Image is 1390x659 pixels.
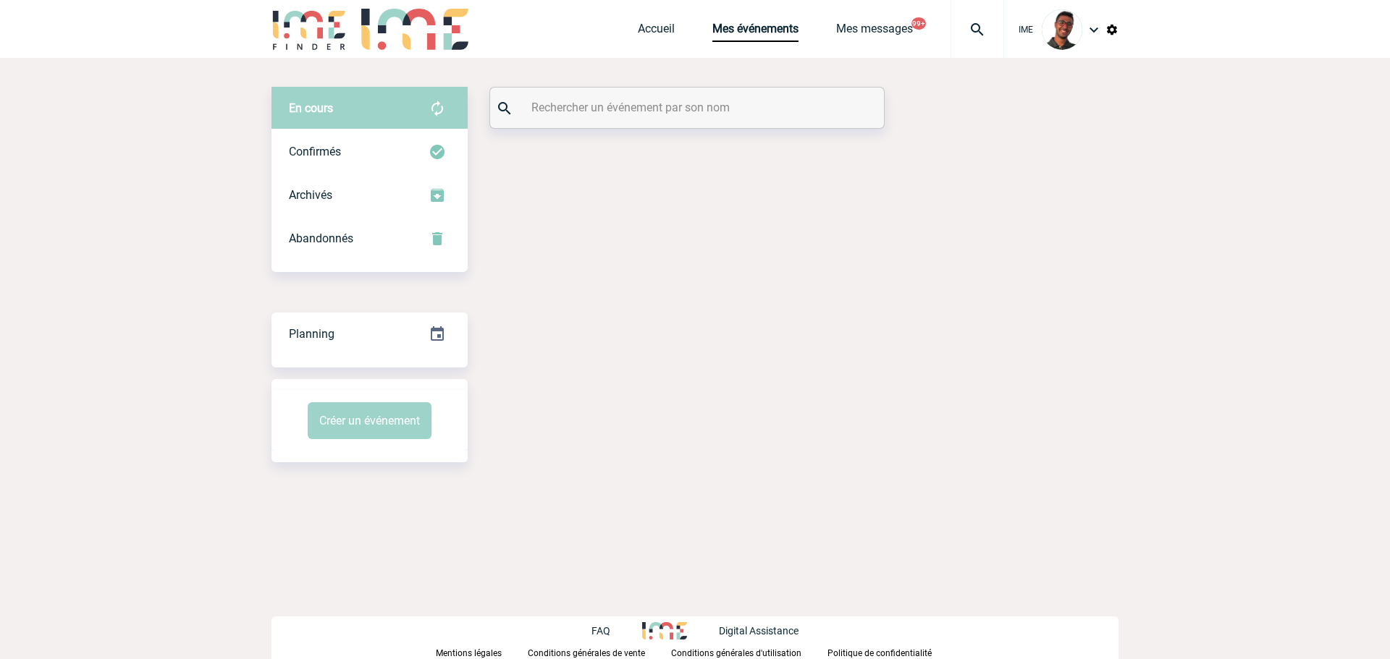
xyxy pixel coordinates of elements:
a: Conditions générales de vente [528,645,671,659]
p: Mentions légales [436,648,502,658]
span: En cours [289,101,333,115]
a: Mentions légales [436,645,528,659]
div: Retrouvez ici tous les événements que vous avez décidé d'archiver [271,174,468,217]
span: IME [1019,25,1033,35]
a: Politique de confidentialité [827,645,955,659]
a: Accueil [638,22,675,42]
p: FAQ [591,625,610,637]
input: Rechercher un événement par son nom [528,97,850,118]
a: Mes événements [712,22,799,42]
p: Politique de confidentialité [827,648,932,658]
a: FAQ [591,623,642,637]
button: Créer un événement [308,402,431,439]
img: 124970-0.jpg [1042,9,1082,50]
a: Mes messages [836,22,913,42]
p: Conditions générales d'utilisation [671,648,801,658]
p: Digital Assistance [719,625,799,637]
span: Confirmés [289,145,341,158]
div: Retrouvez ici tous vos événements organisés par date et état d'avancement [271,313,468,356]
p: Conditions générales de vente [528,648,645,658]
span: Planning [289,327,334,341]
div: Retrouvez ici tous vos évènements avant confirmation [271,87,468,130]
span: Archivés [289,188,332,202]
img: IME-Finder [271,9,347,50]
a: Planning [271,312,468,354]
button: 99+ [911,17,926,30]
a: Conditions générales d'utilisation [671,645,827,659]
div: Retrouvez ici tous vos événements annulés [271,217,468,260]
img: http://www.idealmeetingsevents.fr/ [642,622,687,639]
span: Abandonnés [289,231,353,245]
